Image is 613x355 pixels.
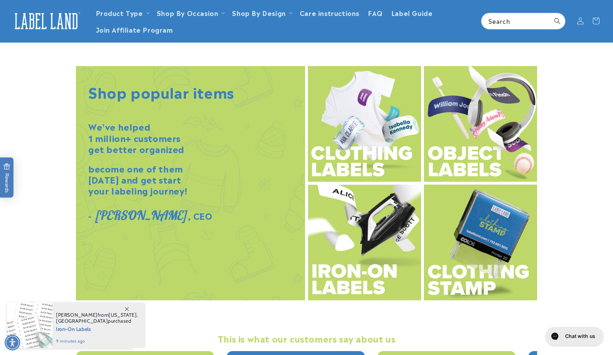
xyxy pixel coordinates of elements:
[88,162,187,222] strong: become one of them [DATE] and get start your labeling journey! -
[153,4,228,21] summary: Shop By Occasion
[391,9,433,17] span: Label Guide
[8,7,84,35] a: Label Land
[56,318,108,324] span: [GEOGRAPHIC_DATA]
[95,207,186,223] strong: [PERSON_NAME]
[188,209,212,222] strong: , CEO
[5,335,20,350] div: Accessibility Menu
[11,10,82,32] img: Label Land
[88,82,234,101] h2: Shop popular items
[56,312,98,318] span: [PERSON_NAME]
[56,324,138,333] span: Iron-On Labels
[96,25,173,33] span: Join Affiliate Program
[424,185,537,300] img: Clothing stamp options
[109,312,137,318] span: [US_STATE]
[92,21,177,38] a: Join Affiliate Program
[232,8,286,17] a: Shop By Design
[56,338,138,344] span: 9 minutes ago
[88,120,184,155] strong: We've helped 1 million+ customers get better organized
[96,8,143,17] a: Product Type
[92,4,153,21] summary: Product Type
[56,312,138,324] span: from , purchased
[308,185,421,300] img: Iron on label options
[424,66,537,182] img: Objects label options
[387,4,437,21] a: Label Guide
[364,4,387,21] a: FAQ
[157,9,219,17] span: Shop By Occasion
[300,9,359,17] span: Care instructions
[296,4,364,21] a: Care instructions
[542,324,606,348] iframe: Gorgias live chat messenger
[550,13,565,29] button: Search
[228,4,295,21] summary: Shop By Design
[308,66,421,182] img: Clothing label options
[368,9,383,17] span: FAQ
[4,163,10,193] span: Rewards
[218,332,395,345] strong: This is what our customers say about us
